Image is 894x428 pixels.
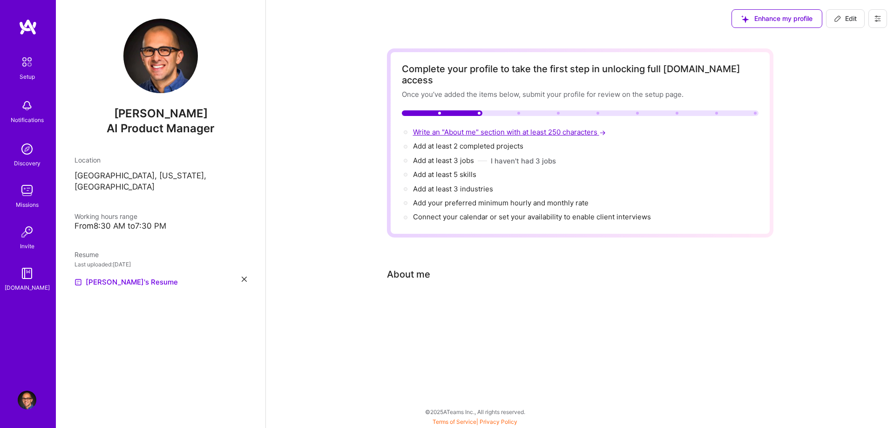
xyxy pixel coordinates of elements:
[74,170,247,193] p: [GEOGRAPHIC_DATA], [US_STATE], [GEOGRAPHIC_DATA]
[107,122,215,135] span: AI Product Manager
[731,9,822,28] button: Enhance my profile
[14,158,41,168] div: Discovery
[599,128,606,137] span: →
[74,259,247,269] div: Last uploaded: [DATE]
[741,14,813,23] span: Enhance my profile
[123,19,198,93] img: User Avatar
[18,391,36,409] img: User Avatar
[433,418,476,425] a: Terms of Service
[56,400,894,423] div: © 2025 ATeams Inc., All rights reserved.
[402,63,759,86] div: Complete your profile to take the first step in unlocking full [DOMAIN_NAME] access
[413,142,523,150] span: Add at least 2 completed projects
[15,391,39,409] a: User Avatar
[74,277,178,288] a: [PERSON_NAME]'s Resume
[17,52,37,72] img: setup
[491,156,556,166] button: I haven't had 3 jobs
[433,418,517,425] span: |
[11,115,44,125] div: Notifications
[834,14,857,23] span: Edit
[18,223,36,241] img: Invite
[413,128,608,136] span: Write an "About me" section with at least 250 characters
[413,184,493,193] span: Add at least 3 industries
[74,251,99,258] span: Resume
[19,19,37,35] img: logo
[480,418,517,425] a: Privacy Policy
[413,212,651,221] span: Connect your calendar or set your availability to enable client interviews
[18,140,36,158] img: discovery
[74,107,247,121] span: [PERSON_NAME]
[18,96,36,115] img: bell
[74,212,137,220] span: Working hours range
[18,264,36,283] img: guide book
[413,170,476,179] span: Add at least 5 skills
[20,241,34,251] div: Invite
[5,283,50,292] div: [DOMAIN_NAME]
[74,279,82,286] img: Resume
[74,155,247,165] div: Location
[20,72,35,82] div: Setup
[242,277,247,282] i: icon Close
[18,181,36,200] img: teamwork
[741,15,749,23] i: icon SuggestedTeams
[387,267,430,281] div: About me
[826,9,865,28] button: Edit
[16,200,39,210] div: Missions
[413,198,589,207] span: Add your preferred minimum hourly and monthly rate
[413,156,474,165] span: Add at least 3 jobs
[74,221,247,231] div: From 8:30 AM to 7:30 PM
[402,89,759,99] div: Once you’ve added the items below, submit your profile for review on the setup page.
